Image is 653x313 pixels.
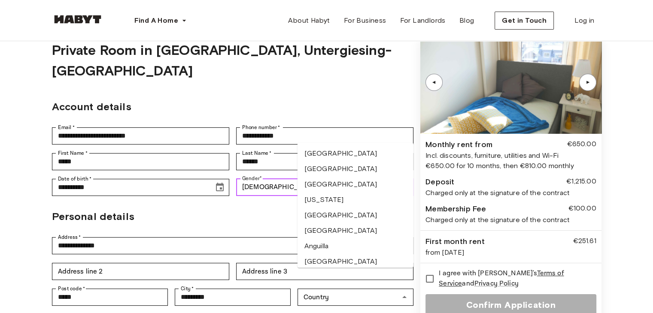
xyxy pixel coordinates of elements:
[298,146,413,161] li: [GEOGRAPHIC_DATA]
[298,208,413,223] li: [GEOGRAPHIC_DATA]
[474,279,519,288] a: Privacy Policy
[568,12,601,29] a: Log in
[52,209,414,224] h2: Personal details
[425,150,596,161] div: Incl. discounts, furniture, utilities and Wi-Fi
[567,139,596,150] div: €650.00
[298,254,413,269] li: [GEOGRAPHIC_DATA]
[574,15,594,26] span: Log in
[425,247,596,258] div: from [DATE]
[298,192,413,208] li: [US_STATE]
[337,12,393,29] a: For Business
[298,177,413,192] li: [GEOGRAPHIC_DATA]
[425,176,454,188] div: Deposit
[298,238,413,254] li: Anguilla
[566,176,596,188] div: €1,215.00
[236,179,413,196] div: [DEMOGRAPHIC_DATA]
[288,15,330,26] span: About Habyt
[58,123,75,131] label: Email
[420,31,601,134] img: Image of the room
[495,12,554,30] button: Get in Touch
[128,12,194,29] button: Find A Home
[58,149,88,157] label: First Name
[52,40,414,81] h1: Private Room in [GEOGRAPHIC_DATA], Untergiesing-[GEOGRAPHIC_DATA]
[439,268,589,289] span: I agree with [PERSON_NAME]'s and
[58,175,91,183] label: Date of birth
[425,215,596,225] div: Charged only at the signature of the contract
[242,149,272,157] label: Last Name
[211,179,228,196] button: Choose date, selected date is Aug 8, 2006
[242,123,280,131] label: Phone number
[459,15,474,26] span: Blog
[242,175,261,182] label: Gender *
[344,15,386,26] span: For Business
[430,80,438,85] div: ▲
[453,12,481,29] a: Blog
[58,285,85,292] label: Post code
[298,161,413,177] li: [GEOGRAPHIC_DATA]
[425,188,596,198] div: Charged only at the signature of the contract
[281,12,337,29] a: About Habyt
[425,203,486,215] div: Membership Fee
[568,203,596,215] div: €100.00
[134,15,178,26] span: Find A Home
[298,223,413,238] li: [GEOGRAPHIC_DATA]
[400,15,445,26] span: For Landlords
[393,12,452,29] a: For Landlords
[425,161,596,171] div: €650.00 for 10 months, then €810.00 monthly
[573,236,596,247] div: €251.61
[398,291,410,303] button: Close
[181,285,194,292] label: City
[502,15,547,26] span: Get in Touch
[58,233,81,241] label: Address
[425,236,484,247] div: First month rent
[52,15,103,24] img: Habyt
[425,139,492,150] div: Monthly rent from
[583,80,592,85] div: ▲
[52,99,414,114] h2: Account details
